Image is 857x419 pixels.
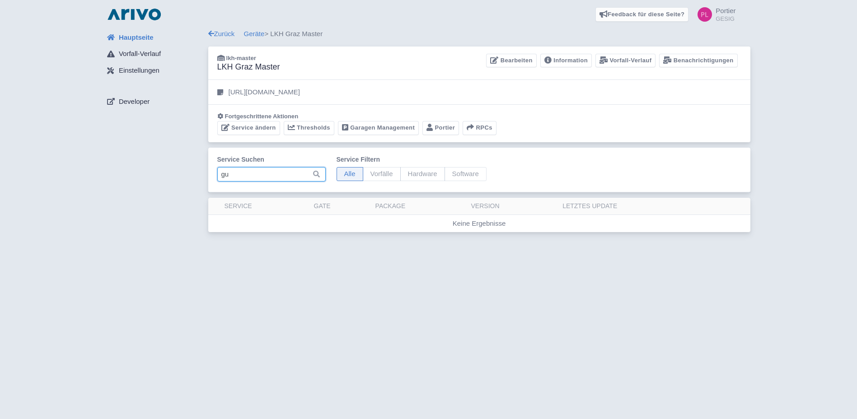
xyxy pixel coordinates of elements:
[400,167,445,181] span: Hardware
[100,62,208,79] a: Einstellungen
[337,167,363,181] span: Alle
[217,121,280,135] a: Service ändern
[659,54,737,68] a: Benachrichtigungen
[208,29,750,39] div: > LKH Graz Master
[217,167,326,182] input: Suche…
[119,33,154,43] span: Hauptseite
[338,121,419,135] a: Garagen Management
[100,93,208,110] a: Developer
[595,54,656,68] a: Vorfall-Verlauf
[422,121,459,135] a: Portier
[208,30,235,37] a: Zurück
[337,155,487,164] label: Service filtern
[244,30,265,37] a: Geräte
[100,29,208,46] a: Hauptseite
[284,121,334,135] a: Thresholds
[229,87,300,98] p: [URL][DOMAIN_NAME]
[463,121,496,135] button: RPCs
[692,7,735,22] a: Portier GESIG
[217,155,326,164] label: Service suchen
[119,65,159,76] span: Einstellungen
[221,198,310,215] th: Service
[716,16,735,22] small: GESIG
[105,7,163,22] img: logo
[310,198,372,215] th: Gate
[119,97,150,107] span: Developer
[226,55,256,61] span: lkh-master
[540,54,592,68] a: Information
[559,198,718,215] th: Letztes Update
[208,214,750,232] td: Keine Ergebnisse
[217,62,280,72] h3: LKH Graz Master
[716,7,735,14] span: Portier
[445,167,487,181] span: Software
[100,46,208,63] a: Vorfall-Verlauf
[468,198,559,215] th: Version
[363,167,401,181] span: Vorfälle
[119,49,161,59] span: Vorfall-Verlauf
[372,198,468,215] th: Package
[225,113,299,120] span: Fortgeschrittene Aktionen
[595,7,689,22] a: Feedback für diese Seite?
[486,54,536,68] a: Bearbeiten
